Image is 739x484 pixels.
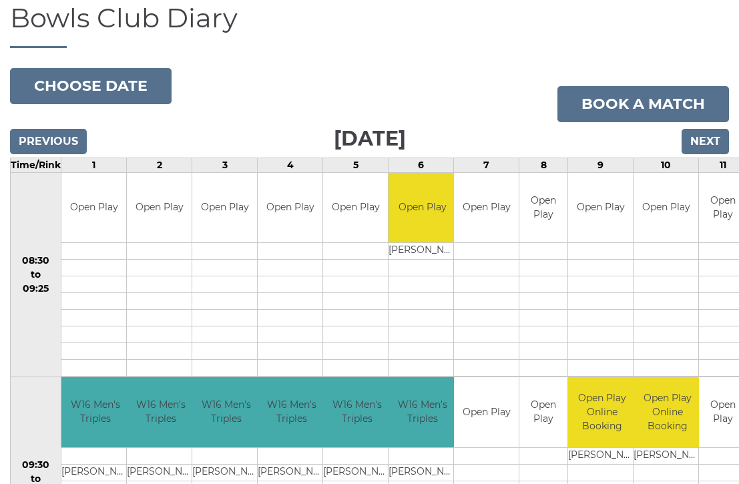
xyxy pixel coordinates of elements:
td: Open Play [389,173,456,243]
td: [PERSON_NAME] [389,243,456,260]
td: 10 [634,158,699,172]
td: Open Play [192,173,257,243]
td: Open Play [61,173,126,243]
a: Book a match [557,86,729,122]
td: W16 Men's Triples [192,377,260,447]
td: 6 [389,158,454,172]
td: W16 Men's Triples [389,377,456,447]
input: Next [682,129,729,154]
td: Time/Rink [11,158,61,172]
td: Open Play Online Booking [634,377,701,447]
td: 7 [454,158,519,172]
td: W16 Men's Triples [323,377,391,447]
td: [PERSON_NAME] [634,447,701,464]
td: Open Play [258,173,322,243]
td: [PERSON_NAME] [127,464,194,481]
td: Open Play [454,173,519,243]
td: [PERSON_NAME] [389,464,456,481]
td: Open Play [519,173,567,243]
td: 4 [258,158,323,172]
td: 5 [323,158,389,172]
td: Open Play [323,173,388,243]
h1: Bowls Club Diary [10,3,729,48]
td: 3 [192,158,258,172]
td: 9 [568,158,634,172]
button: Choose date [10,68,172,104]
td: W16 Men's Triples [127,377,194,447]
td: 08:30 to 09:25 [11,172,61,377]
td: [PERSON_NAME] [568,447,636,464]
td: Open Play Online Booking [568,377,636,447]
td: [PERSON_NAME] [192,464,260,481]
td: Open Play [634,173,698,243]
td: 2 [127,158,192,172]
input: Previous [10,129,87,154]
td: Open Play [568,173,633,243]
td: W16 Men's Triples [61,377,129,447]
td: [PERSON_NAME] [258,464,325,481]
td: Open Play [454,377,519,447]
td: Open Play [127,173,192,243]
td: [PERSON_NAME] [61,464,129,481]
td: W16 Men's Triples [258,377,325,447]
td: [PERSON_NAME] [323,464,391,481]
td: 1 [61,158,127,172]
td: Open Play [519,377,567,447]
td: 8 [519,158,568,172]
